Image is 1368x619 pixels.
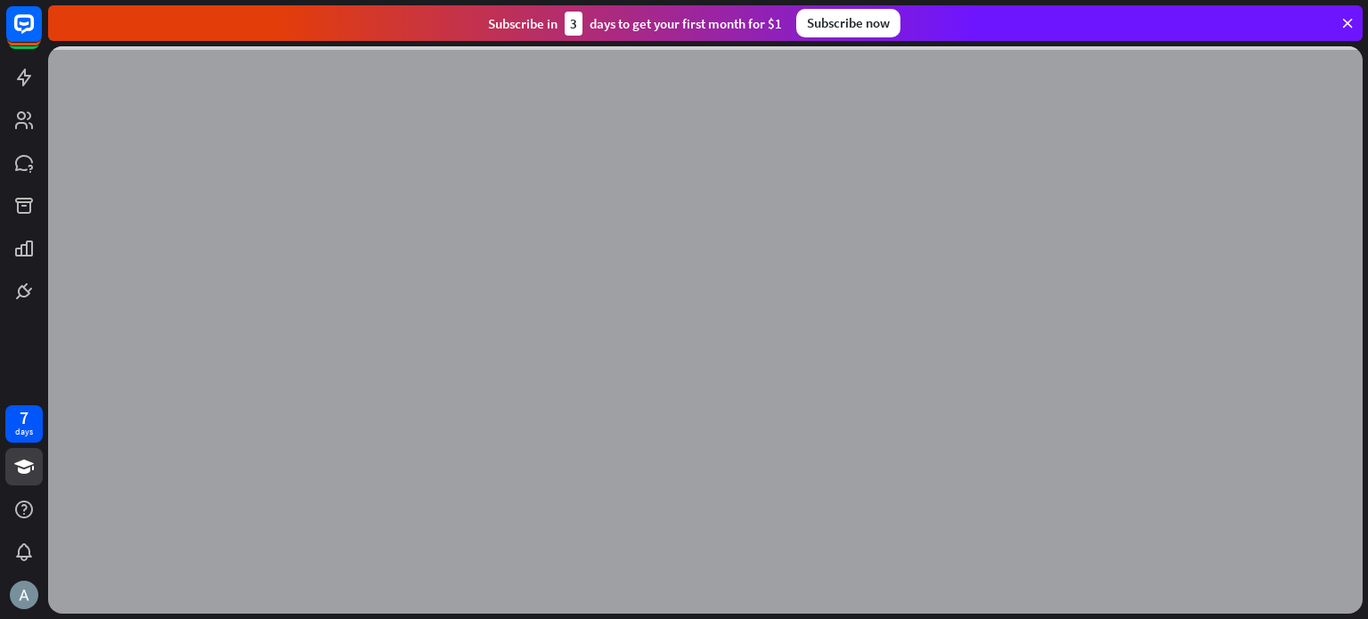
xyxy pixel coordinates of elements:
div: days [15,426,33,438]
div: 3 [565,12,582,36]
div: Subscribe now [796,9,900,37]
div: Subscribe in days to get your first month for $1 [488,12,782,36]
a: 7 days [5,405,43,443]
div: 7 [20,410,28,426]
